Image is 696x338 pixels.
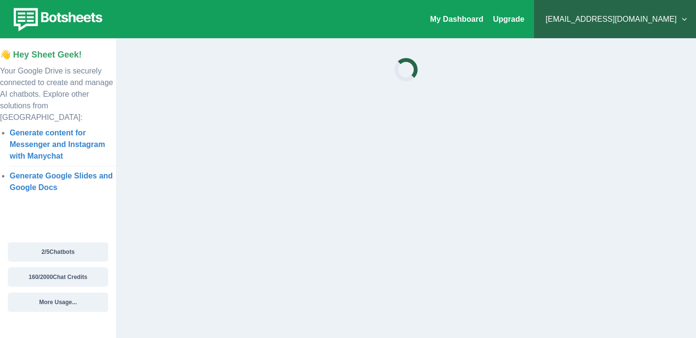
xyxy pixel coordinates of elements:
button: 2/5Chatbots [8,242,108,262]
button: [EMAIL_ADDRESS][DOMAIN_NAME] [542,10,688,29]
a: Upgrade [493,15,524,23]
a: Generate content for Messenger and Instagram with Manychat [10,129,105,160]
button: 160/2000Chat Credits [8,267,108,287]
button: More Usage... [8,293,108,312]
img: botsheets-logo.png [8,6,105,33]
a: Generate Google Slides and Google Docs [10,172,113,191]
a: My Dashboard [430,15,483,23]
